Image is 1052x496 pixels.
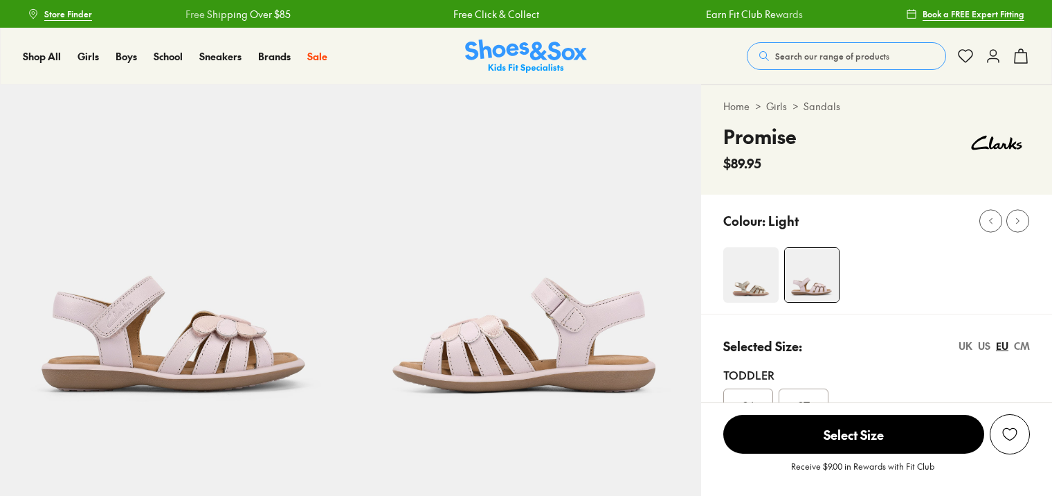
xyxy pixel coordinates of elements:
a: Brands [258,49,291,64]
span: Girls [78,49,99,63]
img: 4-553834_1 [723,247,779,303]
span: 26 [743,397,754,414]
div: EU [996,339,1008,353]
span: Sale [307,49,327,63]
a: Free Shipping Over $85 [183,7,289,21]
a: Girls [766,99,787,114]
img: Promise Light [351,85,702,436]
div: Toddler [723,366,1030,383]
img: Promise Light [785,248,839,302]
a: Book a FREE Expert Fitting [906,1,1024,26]
div: > > [723,99,1030,114]
a: Shoes & Sox [465,39,587,73]
a: Sandals [804,99,840,114]
span: Search our range of products [775,50,889,62]
a: School [154,49,183,64]
a: Store Finder [28,1,92,26]
span: $89.95 [723,154,761,172]
span: 27 [798,397,810,414]
p: Light [768,211,799,230]
p: Receive $9.00 in Rewards with Fit Club [791,460,934,485]
a: Sneakers [199,49,242,64]
div: US [978,339,990,353]
a: Home [723,99,750,114]
button: Search our range of products [747,42,946,70]
a: Girls [78,49,99,64]
img: Vendor logo [963,122,1030,163]
h4: Promise [723,122,797,151]
span: Select Size [723,415,984,454]
span: Shop All [23,49,61,63]
a: Shop All [23,49,61,64]
span: Book a FREE Expert Fitting [923,8,1024,20]
button: Select Size [723,414,984,454]
a: Sale [307,49,327,64]
a: Free Click & Collect [451,7,537,21]
span: Sneakers [199,49,242,63]
p: Selected Size: [723,337,802,355]
div: CM [1014,339,1030,353]
span: Store Finder [44,8,92,20]
button: Add to Wishlist [990,414,1030,454]
div: UK [959,339,972,353]
p: Colour: [723,211,765,230]
img: SNS_Logo_Responsive.svg [465,39,587,73]
span: School [154,49,183,63]
a: Earn Fit Club Rewards [705,7,801,21]
a: Boys [116,49,137,64]
span: Brands [258,49,291,63]
span: Boys [116,49,137,63]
